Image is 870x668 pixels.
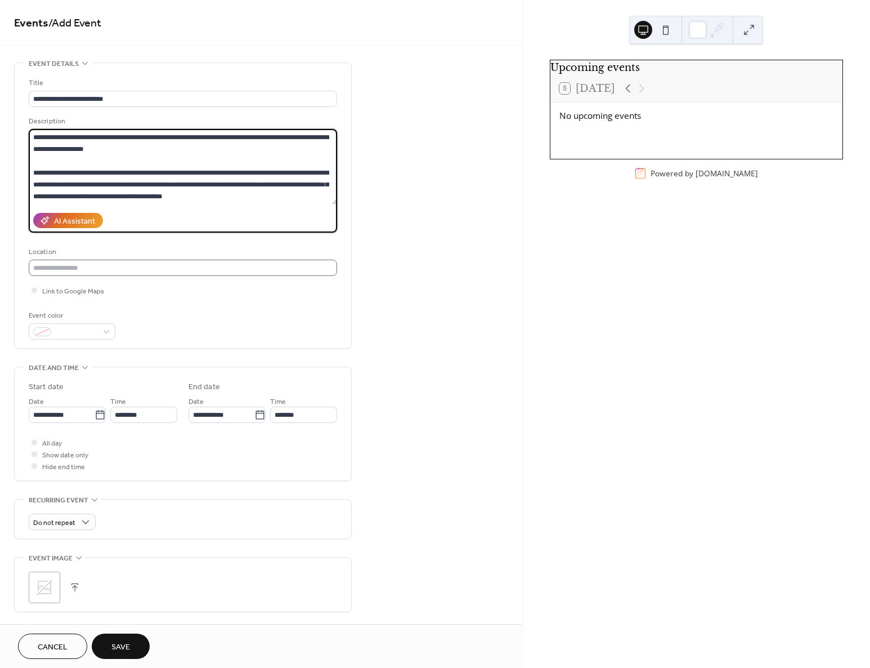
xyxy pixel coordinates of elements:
button: Cancel [18,634,87,659]
div: Powered by [651,168,758,179]
span: Date and time [29,362,79,374]
span: Date [29,396,44,408]
span: All day [42,438,62,449]
span: Link to Google Maps [42,286,104,297]
span: / Add Event [48,12,101,34]
button: AI Assistant [33,213,103,228]
span: Time [270,396,286,408]
span: Save [111,642,130,653]
div: End date [189,381,220,393]
div: Location [29,246,335,258]
a: Events [14,12,48,34]
a: [DOMAIN_NAME] [696,168,758,179]
div: Event color [29,310,113,322]
div: ; [29,572,60,603]
div: No upcoming events [559,109,833,122]
div: Upcoming events [550,60,842,75]
span: Date [189,396,204,408]
span: Event details [29,58,79,70]
span: Recurring event [29,495,88,506]
div: AI Assistant [54,216,95,228]
span: Do not repeat [33,516,75,529]
button: Save [92,634,150,659]
span: Event image [29,553,73,564]
span: Cancel [38,642,68,653]
div: Title [29,77,335,89]
div: Start date [29,381,64,393]
span: Show date only [42,449,88,461]
span: Hide end time [42,461,85,473]
div: Description [29,115,335,127]
span: Time [110,396,126,408]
